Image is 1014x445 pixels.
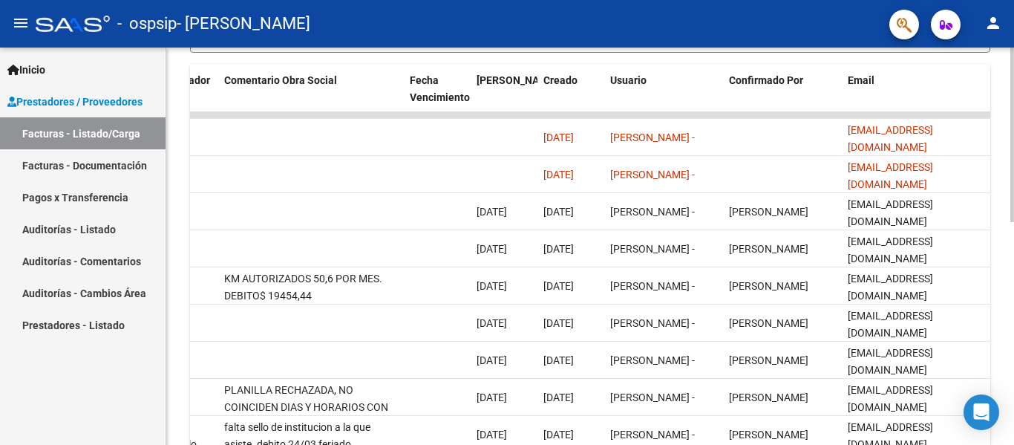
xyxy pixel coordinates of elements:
[610,429,695,441] span: [PERSON_NAME] -
[984,14,1002,32] mat-icon: person
[117,7,177,40] span: - ospsip
[477,206,507,218] span: [DATE]
[477,429,507,441] span: [DATE]
[729,280,808,292] span: [PERSON_NAME]
[543,429,574,441] span: [DATE]
[12,14,30,32] mat-icon: menu
[610,243,695,255] span: [PERSON_NAME] -
[477,243,507,255] span: [DATE]
[537,65,604,130] datatable-header-cell: Creado
[729,243,808,255] span: [PERSON_NAME]
[477,280,507,292] span: [DATE]
[610,280,695,292] span: [PERSON_NAME] -
[848,384,933,413] span: [EMAIL_ADDRESS][DOMAIN_NAME]
[848,198,933,227] span: [EMAIL_ADDRESS][DOMAIN_NAME]
[477,392,507,403] span: [DATE]
[610,169,695,181] span: [PERSON_NAME] -
[610,354,695,366] span: [PERSON_NAME] -
[543,317,574,329] span: [DATE]
[543,280,574,292] span: [DATE]
[543,206,574,218] span: [DATE]
[543,243,574,255] span: [DATE]
[729,206,808,218] span: [PERSON_NAME]
[610,206,695,218] span: [PERSON_NAME] -
[848,124,933,153] span: [EMAIL_ADDRESS][DOMAIN_NAME]
[543,392,574,403] span: [DATE]
[477,317,507,329] span: [DATE]
[610,392,695,403] span: [PERSON_NAME] -
[729,392,808,403] span: [PERSON_NAME]
[218,65,404,130] datatable-header-cell: Comentario Obra Social
[7,94,143,110] span: Prestadores / Proveedores
[964,394,999,430] div: Open Intercom Messenger
[729,429,808,441] span: [PERSON_NAME]
[848,347,933,376] span: [EMAIL_ADDRESS][DOMAIN_NAME]
[543,74,578,86] span: Creado
[848,273,933,302] span: [EMAIL_ADDRESS][DOMAIN_NAME]
[848,161,933,190] span: [EMAIL_ADDRESS][DOMAIN_NAME]
[842,65,990,130] datatable-header-cell: Email
[224,273,382,302] span: KM AUTORIZADOS 50,6 POR MES. DEBITO$ 19454,44
[7,62,45,78] span: Inicio
[848,236,933,264] span: [EMAIL_ADDRESS][DOMAIN_NAME]
[610,131,695,143] span: [PERSON_NAME] -
[471,65,537,130] datatable-header-cell: Fecha Confimado
[604,65,723,130] datatable-header-cell: Usuario
[610,317,695,329] span: [PERSON_NAME] -
[729,317,808,329] span: [PERSON_NAME]
[477,74,557,86] span: [PERSON_NAME]
[723,65,842,130] datatable-header-cell: Confirmado Por
[729,74,803,86] span: Confirmado Por
[177,7,310,40] span: - [PERSON_NAME]
[729,354,808,366] span: [PERSON_NAME]
[610,74,647,86] span: Usuario
[848,310,933,339] span: [EMAIL_ADDRESS][DOMAIN_NAME]
[224,74,337,86] span: Comentario Obra Social
[410,74,470,103] span: Fecha Vencimiento
[404,65,471,130] datatable-header-cell: Fecha Vencimiento
[543,169,574,181] span: [DATE]
[848,74,874,86] span: Email
[543,354,574,366] span: [DATE]
[543,131,574,143] span: [DATE]
[477,354,507,366] span: [DATE]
